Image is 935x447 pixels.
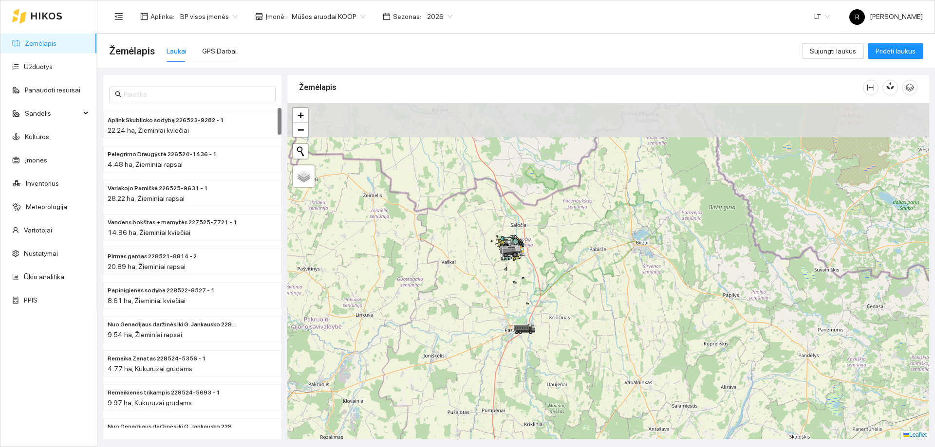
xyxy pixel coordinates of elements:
span: Aplinka : [150,11,174,22]
span: 14.96 ha, Žieminiai kviečiai [108,229,190,236]
a: Sujungti laukus [802,47,864,55]
span: Nuo Genadijaus daržinės iki G. Jankausko 228522-8527 - 2 [108,320,238,329]
a: Inventorius [26,179,59,187]
span: Sezonas : [393,11,421,22]
span: R [855,9,860,25]
div: GPS Darbai [202,46,237,56]
span: Aplink Skublicko sodybą 226523-9282 - 1 [108,116,224,125]
span: Mūšos aruodai KOOP [292,9,365,24]
a: Leaflet [903,431,927,438]
span: calendar [383,13,391,20]
span: Remeikienės trikampis 228524-5693 - 1 [108,388,220,397]
a: Zoom out [293,123,308,137]
a: Pridėti laukus [868,47,923,55]
span: 22.24 ha, Žieminiai kviečiai [108,126,189,134]
span: − [298,124,304,136]
span: + [298,109,304,121]
input: Paieška [124,89,270,100]
div: Žemėlapis [299,73,863,101]
span: Variakojo Pamiškė 226525-9631 - 1 [108,184,208,193]
span: shop [255,13,263,20]
button: menu-fold [109,7,129,26]
a: Panaudoti resursai [25,86,80,94]
span: Pridėti laukus [876,46,916,56]
a: Nustatymai [24,250,58,257]
button: Pridėti laukus [868,43,923,59]
span: Pirmas gardas 228521-8814 - 2 [108,252,197,261]
a: Vartotojai [24,226,52,234]
span: 2026 [427,9,452,24]
span: menu-fold [114,12,123,21]
a: PPIS [24,296,37,304]
span: BP visos įmonės [180,9,238,24]
span: 9.54 ha, Žieminiai rapsai [108,331,182,339]
span: Sandėlis [25,104,80,123]
span: Pelegrimo Draugystė 226524-1436 - 1 [108,150,217,159]
button: Sujungti laukus [802,43,864,59]
a: Ūkio analitika [24,273,64,281]
span: layout [140,13,148,20]
span: column-width [863,84,878,91]
span: Žemėlapis [109,43,155,59]
a: Užduotys [24,63,53,71]
span: LT [814,9,830,24]
span: Sujungti laukus [810,46,856,56]
button: column-width [863,80,879,95]
span: Įmonė : [265,11,286,22]
span: 9.97 ha, Kukurūzai grūdams [108,399,192,407]
span: Remeika Zenatas 228524-5356 - 1 [108,354,206,363]
a: Meteorologija [26,203,67,211]
div: Laukai [167,46,187,56]
span: Nuo Genadijaus daržinės iki G. Jankausko 228522-8527 - 4 [108,422,238,431]
a: Įmonės [25,156,47,164]
span: 4.77 ha, Kukurūzai grūdams [108,365,192,373]
span: 28.22 ha, Žieminiai rapsai [108,195,185,202]
span: Papinigienės sodyba 228522-8527 - 1 [108,286,215,295]
span: search [115,91,122,98]
span: Vandens bokštas + mamytės 227525-7721 - 1 [108,218,237,227]
a: Žemėlapis [25,39,56,47]
span: 4.48 ha, Žieminiai rapsai [108,161,183,168]
span: [PERSON_NAME] [849,13,923,20]
button: Initiate a new search [293,144,308,159]
span: 20.89 ha, Žieminiai rapsai [108,263,186,270]
a: Kultūros [25,133,49,141]
a: Zoom in [293,108,308,123]
span: 8.61 ha, Žieminiai kviečiai [108,297,186,304]
a: Layers [293,165,315,187]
